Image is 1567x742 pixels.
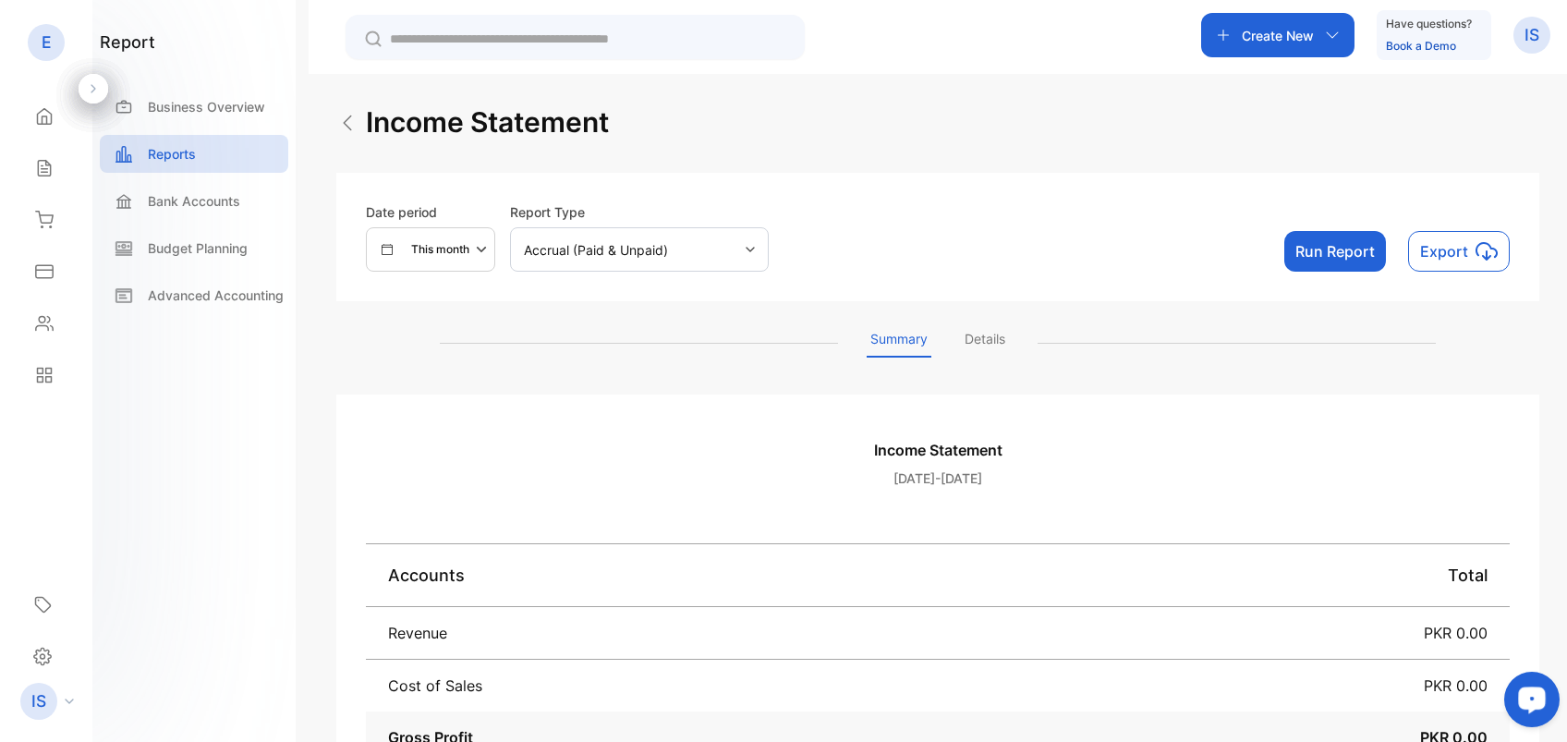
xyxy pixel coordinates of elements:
p: IS [1524,23,1539,47]
p: Have questions? [1386,15,1472,33]
p: Export [1420,240,1468,262]
button: Create New [1201,13,1354,57]
p: Summary [867,329,931,358]
h2: Accounts [388,563,465,588]
button: This month [366,227,495,272]
p: Advanced Accounting [148,286,284,305]
p: IS [31,689,46,713]
a: Bank Accounts [100,182,288,220]
img: icon [1476,240,1498,262]
p: Income Statement [366,439,1510,461]
p: Cost of Sales [388,675,482,697]
button: Exporticon [1408,231,1510,272]
p: This month [411,241,469,258]
button: Run Report [1284,231,1386,272]
a: Advanced Accounting [100,276,288,314]
p: [DATE]-[DATE] [366,468,1510,488]
h1: report [100,30,155,55]
a: Reports [100,135,288,173]
iframe: LiveChat chat widget [1489,664,1567,742]
h2: Total [1349,563,1488,588]
span: PKR 0.00 [1424,624,1488,642]
p: Accrual (Paid & Unpaid) [524,240,668,260]
p: Report Type [510,202,769,222]
p: E [42,30,52,55]
h2: Income statement [366,102,609,143]
img: Arrow [336,112,358,134]
a: Budget Planning [100,229,288,267]
p: Date period [366,202,495,222]
a: Business Overview [100,88,288,126]
p: Details [961,329,1009,358]
a: Book a Demo [1386,39,1456,53]
span: PKR 0.00 [1424,676,1488,695]
p: Budget Planning [148,238,248,258]
p: Create New [1242,26,1314,45]
p: Bank Accounts [148,191,240,211]
p: Reports [148,144,196,164]
p: Revenue [388,622,447,644]
p: Business Overview [148,97,265,116]
button: IS [1513,13,1550,57]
